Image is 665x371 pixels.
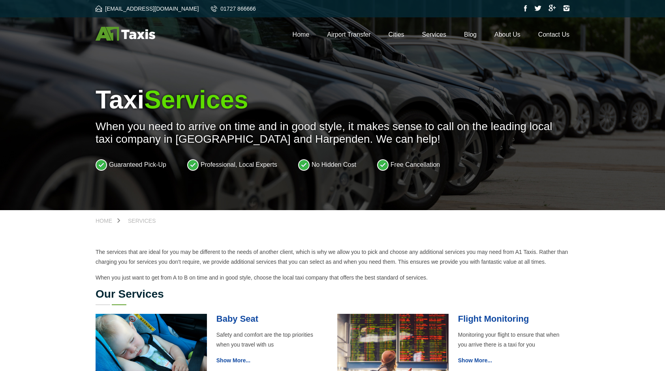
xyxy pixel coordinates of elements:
[458,357,492,364] a: Show More...
[211,6,256,12] a: 01727 866666
[538,31,569,38] a: Contact Us
[96,120,569,145] p: When you need to arrive on time and in good style, it makes sense to call on the leading local ta...
[389,31,404,38] a: Cities
[120,218,164,224] a: Services
[96,289,569,300] h2: Our Services
[128,218,156,224] span: Services
[464,31,477,38] a: Blog
[298,159,356,171] li: No Hidden Cost
[377,159,440,171] li: Free Cancellation
[563,5,569,11] img: Instagram
[494,31,520,38] a: About Us
[293,31,310,38] a: Home
[458,330,569,350] p: Monitoring your flight to ensure that when you arrive there is a taxi for you
[187,159,277,171] li: Professional, Local Experts
[96,159,166,171] li: Guaranteed Pick-Up
[144,86,248,114] span: Services
[534,6,541,11] img: Twitter
[96,85,569,114] h1: Taxi
[96,218,112,224] span: Home
[216,357,250,364] a: Show More...
[96,247,569,267] p: The services that are ideal for you may be different to the needs of another client, which is why...
[96,27,155,41] img: A1 Taxis St Albans LTD
[216,330,328,350] p: Safety and comfort are the top priorities when you travel with us
[96,273,569,283] p: When you just want to get from A to B on time and in good style, choose the local taxi company th...
[524,5,527,11] img: Facebook
[422,31,446,38] a: Services
[96,218,120,224] a: Home
[96,6,199,12] a: [EMAIL_ADDRESS][DOMAIN_NAME]
[549,5,556,11] img: Google Plus
[458,314,529,324] a: Flight Monitoring
[216,314,258,324] a: Baby Seat
[327,31,370,38] a: Airport Transfer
